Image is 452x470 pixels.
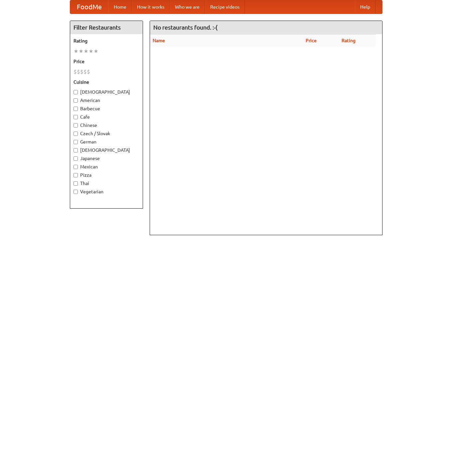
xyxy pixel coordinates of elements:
[74,181,78,186] input: Thai
[153,38,165,43] a: Name
[74,132,78,136] input: Czech / Slovak
[83,68,87,75] li: $
[74,156,78,161] input: Japanese
[74,98,78,103] input: American
[108,0,132,14] a: Home
[74,165,78,169] input: Mexican
[74,115,78,119] input: Cafe
[205,0,245,14] a: Recipe videos
[74,114,139,120] label: Cafe
[74,97,139,104] label: American
[74,140,78,144] input: German
[74,163,139,170] label: Mexican
[170,0,205,14] a: Who we are
[74,155,139,162] label: Japanese
[74,107,78,111] input: Barbecue
[70,0,108,14] a: FoodMe
[342,38,356,43] a: Rating
[74,90,78,94] input: [DEMOGRAPHIC_DATA]
[74,122,139,129] label: Chinese
[74,68,77,75] li: $
[74,47,78,55] li: ★
[74,188,139,195] label: Vegetarian
[74,180,139,187] label: Thai
[74,130,139,137] label: Czech / Slovak
[74,38,139,44] h5: Rating
[74,89,139,95] label: [DEMOGRAPHIC_DATA]
[74,139,139,145] label: German
[88,47,93,55] li: ★
[74,105,139,112] label: Barbecue
[74,190,78,194] input: Vegetarian
[74,148,78,152] input: [DEMOGRAPHIC_DATA]
[355,0,376,14] a: Help
[87,68,90,75] li: $
[80,68,83,75] li: $
[74,79,139,85] h5: Cuisine
[93,47,98,55] li: ★
[74,123,78,128] input: Chinese
[83,47,88,55] li: ★
[132,0,170,14] a: How it works
[74,172,139,178] label: Pizza
[77,68,80,75] li: $
[153,24,218,31] ng-pluralize: No restaurants found. :-(
[74,147,139,153] label: [DEMOGRAPHIC_DATA]
[74,58,139,65] h5: Price
[78,47,83,55] li: ★
[70,21,143,34] h4: Filter Restaurants
[74,173,78,177] input: Pizza
[306,38,317,43] a: Price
